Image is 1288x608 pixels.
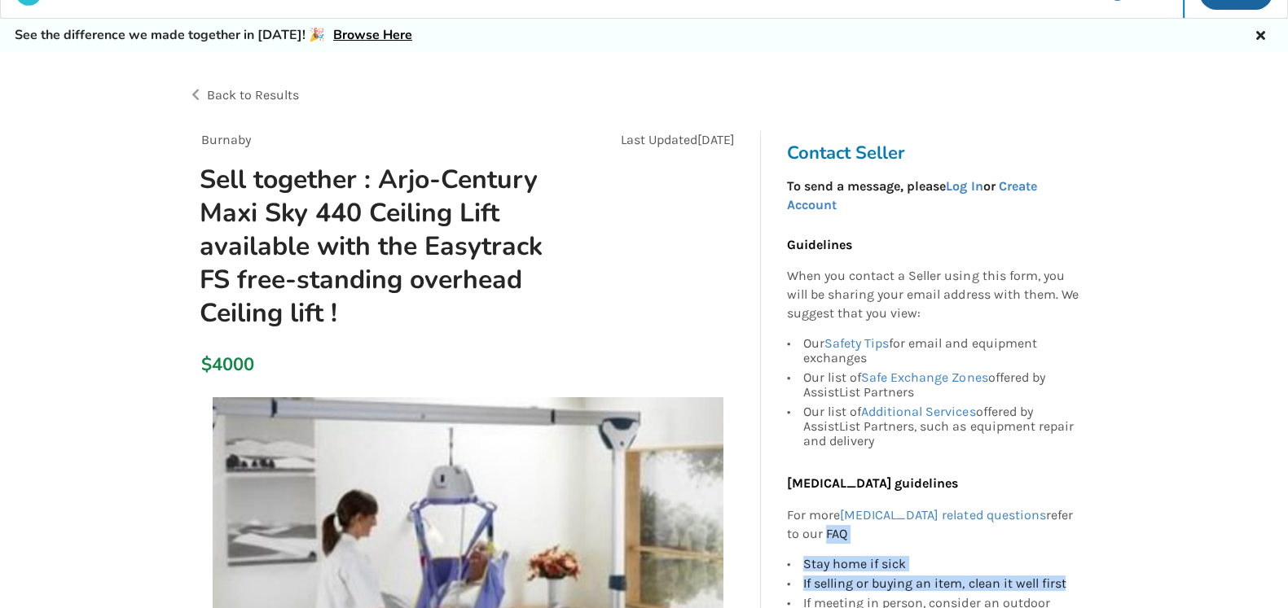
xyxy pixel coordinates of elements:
[803,402,1079,448] div: Our list of offered by AssistList Partners, such as equipment repair and delivery
[333,26,412,44] a: Browse Here
[861,370,987,385] a: Safe Exchange Zones
[787,237,852,252] b: Guidelines
[840,507,1045,523] a: [MEDICAL_DATA] related questions
[787,267,1079,323] p: When you contact a Seller using this form, you will be sharing your email address with them. We s...
[803,557,1079,574] div: Stay home if sick
[861,404,975,419] a: Additional Services
[201,132,251,147] span: Burnaby
[207,87,299,103] span: Back to Results
[803,336,1079,368] div: Our for email and equipment exchanges
[803,368,1079,402] div: Our list of offered by AssistList Partners
[697,132,735,147] span: [DATE]
[787,506,1079,544] p: For more refer to our FAQ
[803,574,1079,593] div: If selling or buying an item, clean it well first
[824,335,889,351] a: Safety Tips
[787,178,1036,212] a: Create Account
[787,178,1036,212] strong: To send a message, please or
[187,163,572,330] h1: Sell ​​together : Arjo-Century Maxi Sky 440 Ceiling Lift available with the Easytrack FS free-sta...
[787,142,1087,164] h3: Contact Seller
[621,132,697,147] span: Last Updated
[946,178,982,194] a: Log In
[201,353,210,376] div: $4000
[787,475,958,491] b: [MEDICAL_DATA] guidelines
[15,27,412,44] h5: See the difference we made together in [DATE]! 🎉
